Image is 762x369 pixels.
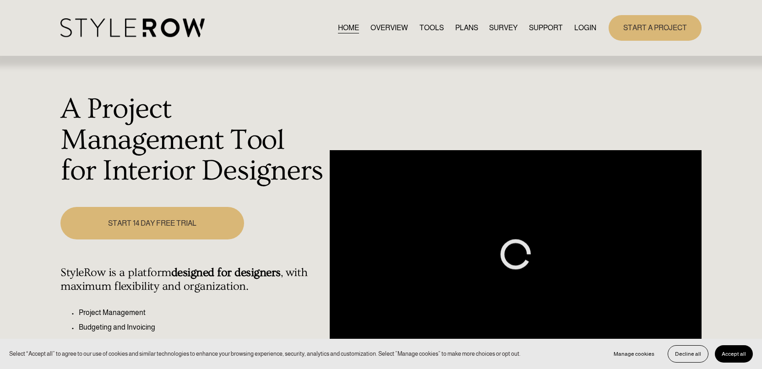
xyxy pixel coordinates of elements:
[529,22,563,34] a: folder dropdown
[715,345,753,363] button: Accept all
[529,22,563,33] span: SUPPORT
[614,351,654,357] span: Manage cookies
[60,94,325,187] h1: A Project Management Tool for Interior Designers
[370,22,408,34] a: OVERVIEW
[607,345,661,363] button: Manage cookies
[419,22,444,34] a: TOOLS
[338,22,359,34] a: HOME
[668,345,708,363] button: Decline all
[79,336,325,347] p: Client Presentation Dashboard
[171,266,281,279] strong: designed for designers
[60,18,205,37] img: StyleRow
[79,307,325,318] p: Project Management
[79,322,325,333] p: Budgeting and Invoicing
[60,266,325,293] h4: StyleRow is a platform , with maximum flexibility and organization.
[574,22,596,34] a: LOGIN
[722,351,746,357] span: Accept all
[455,22,478,34] a: PLANS
[489,22,517,34] a: SURVEY
[675,351,701,357] span: Decline all
[9,349,521,358] p: Select “Accept all” to agree to our use of cookies and similar technologies to enhance your brows...
[609,15,702,40] a: START A PROJECT
[60,207,244,239] a: START 14 DAY FREE TRIAL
